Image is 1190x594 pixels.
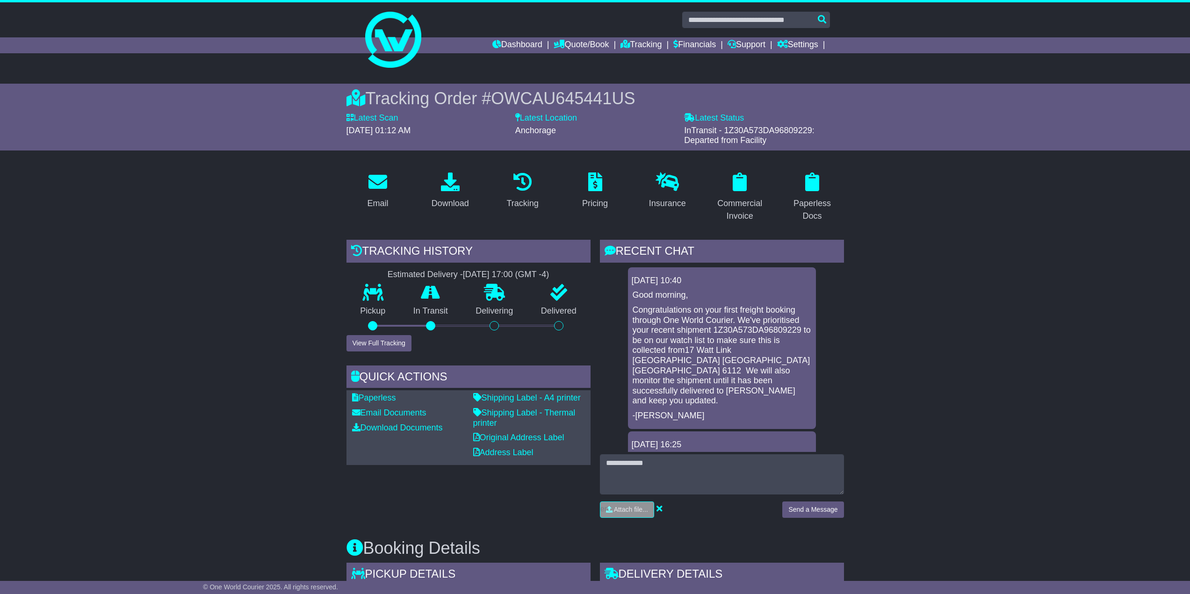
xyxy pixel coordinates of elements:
[527,306,591,316] p: Delivered
[600,563,844,588] div: Delivery Details
[506,197,538,210] div: Tracking
[352,408,426,417] a: Email Documents
[491,89,635,108] span: OWCAU645441US
[346,335,411,351] button: View Full Tracking
[684,113,744,123] label: Latest Status
[463,270,549,280] div: [DATE] 17:00 (GMT -4)
[352,393,396,402] a: Paperless
[576,169,614,213] a: Pricing
[620,37,662,53] a: Tracking
[633,411,811,421] p: -[PERSON_NAME]
[346,365,591,391] div: Quick Actions
[492,37,542,53] a: Dashboard
[633,290,811,301] p: Good morning,
[632,276,812,286] div: [DATE] 10:40
[714,197,765,222] div: Commercial Invoice
[643,169,692,213] a: Insurance
[777,37,818,53] a: Settings
[346,88,844,108] div: Tracking Order #
[500,169,544,213] a: Tracking
[515,126,556,135] span: Anchorage
[673,37,716,53] a: Financials
[462,306,527,316] p: Delivering
[632,440,812,450] div: [DATE] 16:25
[399,306,462,316] p: In Transit
[787,197,838,222] div: Paperless Docs
[352,423,443,432] a: Download Documents
[346,126,411,135] span: [DATE] 01:12 AM
[473,393,581,402] a: Shipping Label - A4 printer
[633,305,811,406] p: Congratulations on your first freight booking through One World Courier. We've prioritised your r...
[473,408,576,428] a: Shipping Label - Thermal printer
[600,240,844,265] div: RECENT CHAT
[728,37,765,53] a: Support
[708,169,772,226] a: Commercial Invoice
[781,169,844,226] a: Paperless Docs
[361,169,394,213] a: Email
[367,197,388,210] div: Email
[346,240,591,265] div: Tracking history
[426,169,475,213] a: Download
[346,270,591,280] div: Estimated Delivery -
[346,306,400,316] p: Pickup
[782,501,844,518] button: Send a Message
[515,113,577,123] label: Latest Location
[346,539,844,558] h3: Booking Details
[554,37,609,53] a: Quote/Book
[684,126,815,145] span: InTransit - 1Z30A573DA96809229: Departed from Facility
[432,197,469,210] div: Download
[346,563,591,588] div: Pickup Details
[649,197,686,210] div: Insurance
[473,433,564,442] a: Original Address Label
[473,448,534,457] a: Address Label
[203,583,338,591] span: © One World Courier 2025. All rights reserved.
[346,113,398,123] label: Latest Scan
[582,197,608,210] div: Pricing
